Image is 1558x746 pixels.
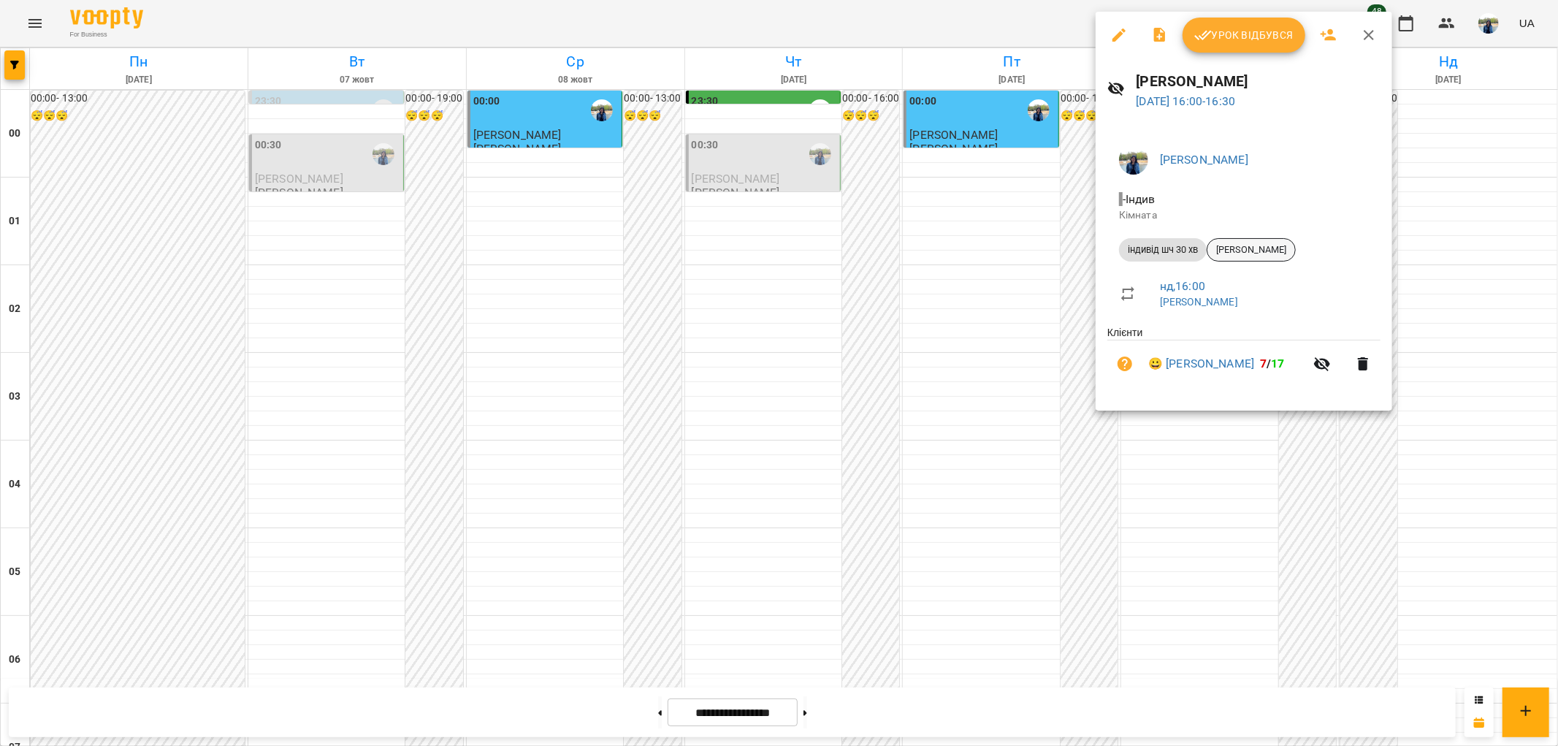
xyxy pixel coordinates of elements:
[1137,70,1381,93] h6: [PERSON_NAME]
[1107,325,1381,393] ul: Клієнти
[1119,208,1369,223] p: Кімната
[1107,346,1142,381] button: Візит ще не сплачено. Додати оплату?
[1160,279,1205,293] a: нд , 16:00
[1194,26,1294,44] span: Урок відбувся
[1183,18,1305,53] button: Урок відбувся
[1260,357,1285,370] b: /
[1119,145,1148,175] img: 79bf113477beb734b35379532aeced2e.jpg
[1207,238,1296,262] div: [PERSON_NAME]
[1260,357,1267,370] span: 7
[1160,296,1238,308] a: [PERSON_NAME]
[1148,355,1254,373] a: 😀 [PERSON_NAME]
[1119,192,1158,206] span: - Індив
[1137,94,1236,108] a: [DATE] 16:00-16:30
[1207,243,1295,256] span: [PERSON_NAME]
[1119,243,1207,256] span: індивід шч 30 хв
[1272,357,1285,370] span: 17
[1160,153,1248,167] a: [PERSON_NAME]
